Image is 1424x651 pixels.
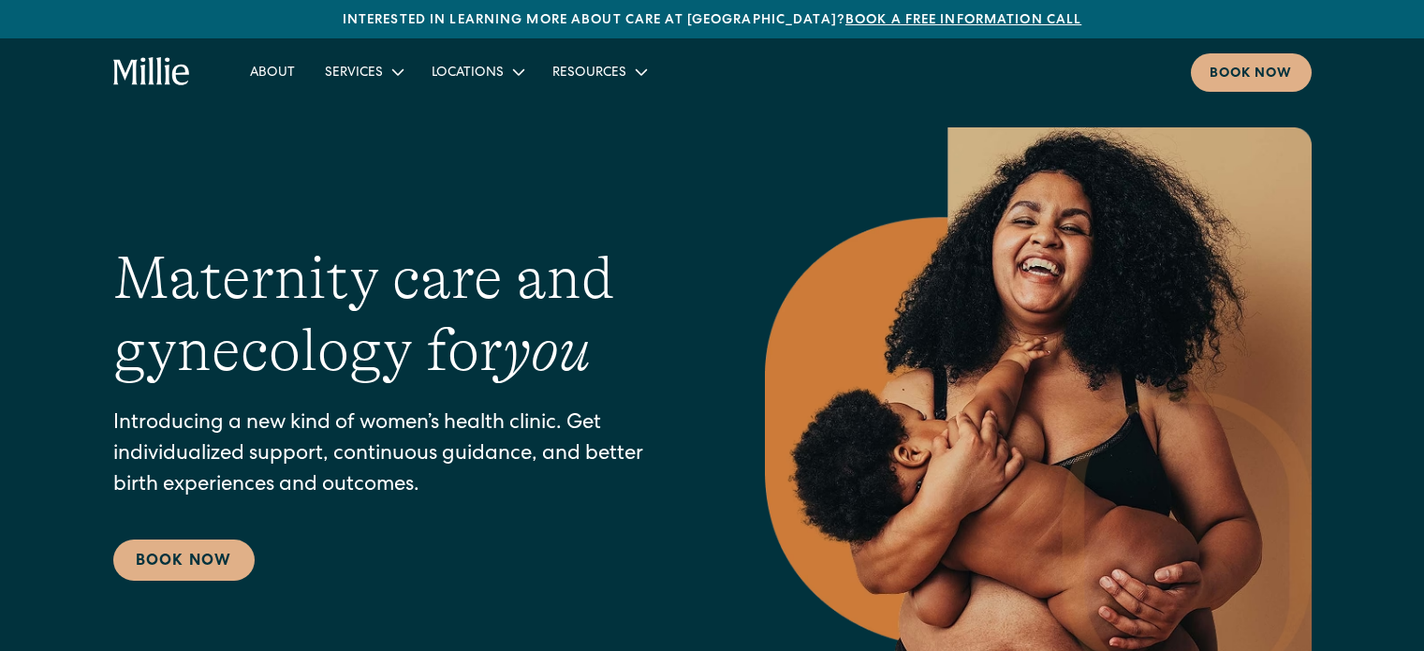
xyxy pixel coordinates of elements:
[417,56,537,87] div: Locations
[503,317,591,384] em: you
[113,540,255,581] a: Book Now
[537,56,660,87] div: Resources
[845,14,1081,27] a: Book a free information call
[113,243,690,387] h1: Maternity care and gynecology for
[552,64,626,83] div: Resources
[235,56,310,87] a: About
[325,64,383,83] div: Services
[432,64,504,83] div: Locations
[113,409,690,502] p: Introducing a new kind of women’s health clinic. Get individualized support, continuous guidance,...
[1210,65,1293,84] div: Book now
[1191,53,1312,92] a: Book now
[310,56,417,87] div: Services
[113,57,191,87] a: home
